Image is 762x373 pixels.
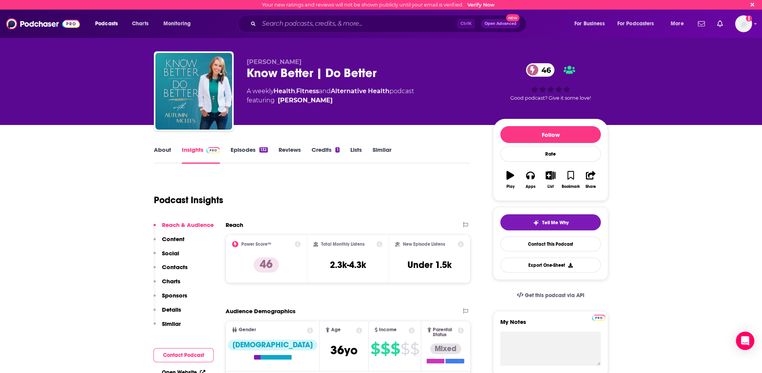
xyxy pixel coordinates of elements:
[155,53,232,130] img: Know Better | Do Better
[127,18,153,30] a: Charts
[350,146,362,164] a: Lists
[239,327,256,332] span: Gender
[467,2,495,8] a: Verify Now
[163,18,191,29] span: Monitoring
[569,18,614,30] button: open menu
[457,19,475,29] span: Ctrl K
[153,306,181,320] button: Details
[206,147,220,153] img: Podchaser Pro
[162,263,188,271] p: Contacts
[735,15,752,32] button: Show profile menu
[500,214,601,230] button: tell me why sparkleTell Me Why
[162,235,185,243] p: Content
[520,166,540,194] button: Apps
[500,258,601,273] button: Export One-Sheet
[612,18,665,30] button: open menu
[321,242,365,247] h2: Total Monthly Listens
[162,320,181,327] p: Similar
[746,15,752,21] svg: Email not verified
[695,17,708,30] a: Show notifications dropdown
[592,314,605,321] a: Pro website
[410,343,419,355] span: $
[162,292,187,299] p: Sponsors
[153,292,187,306] button: Sponsors
[162,221,214,228] p: Reach & Audience
[153,250,179,264] button: Social
[401,343,409,355] span: $
[153,348,214,362] button: Contact Podcast
[274,87,295,95] a: Health
[153,263,188,278] button: Contacts
[534,63,555,77] span: 46
[90,18,128,30] button: open menu
[247,96,414,105] span: featuring
[247,87,414,105] div: A weekly podcast
[6,16,80,31] img: Podchaser - Follow, Share and Rate Podcasts
[259,18,457,30] input: Search podcasts, credits, & more...
[331,327,341,332] span: Age
[500,237,601,251] a: Contact This Podcast
[526,63,555,77] a: 46
[231,146,268,164] a: Episodes132
[254,257,279,273] p: 46
[162,306,181,313] p: Details
[335,147,339,153] div: 1
[500,166,520,194] button: Play
[241,242,271,247] h2: Power Score™
[330,259,366,271] h3: 2.3k-4.3k
[736,332,754,350] div: Open Intercom Messenger
[714,17,726,30] a: Show notifications dropdown
[226,307,295,315] h2: Audience Demographics
[407,259,452,271] h3: Under 1.5k
[526,184,536,189] div: Apps
[379,327,397,332] span: Income
[581,166,601,194] button: Share
[500,126,601,143] button: Follow
[331,87,389,95] a: Alternative Health
[279,146,301,164] a: Reviews
[153,320,181,334] button: Similar
[259,147,268,153] div: 132
[403,242,445,247] h2: New Episode Listens
[511,286,590,305] a: Get this podcast via API
[381,343,390,355] span: $
[574,18,605,29] span: For Business
[533,220,539,226] img: tell me why sparkle
[735,15,752,32] img: User Profile
[562,184,580,189] div: Bookmark
[296,87,319,95] a: Fitness
[481,19,520,28] button: Open AdvancedNew
[373,146,391,164] a: Similar
[262,2,495,8] div: Your new ratings and reviews will not be shown publicly until your email is verified.
[592,315,605,321] img: Podchaser Pro
[671,18,684,29] span: More
[247,58,302,66] span: [PERSON_NAME]
[617,18,654,29] span: For Podcasters
[162,250,179,257] p: Social
[433,327,457,337] span: Parental Status
[493,58,608,106] div: 46Good podcast? Give it some love!
[510,95,591,101] span: Good podcast? Give it some love!
[153,278,180,292] button: Charts
[95,18,118,29] span: Podcasts
[312,146,339,164] a: Credits1
[228,340,317,350] div: [DEMOGRAPHIC_DATA]
[153,221,214,235] button: Reach & Audience
[391,343,400,355] span: $
[182,146,220,164] a: InsightsPodchaser Pro
[371,343,380,355] span: $
[542,220,569,226] span: Tell Me Why
[330,343,358,358] span: 36 yo
[500,146,601,162] div: Rate
[506,14,520,21] span: New
[319,87,331,95] span: and
[548,184,554,189] div: List
[541,166,561,194] button: List
[154,146,171,164] a: About
[500,318,601,332] label: My Notes
[278,96,333,105] a: Autumn McLees
[295,87,296,95] span: ,
[226,221,243,228] h2: Reach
